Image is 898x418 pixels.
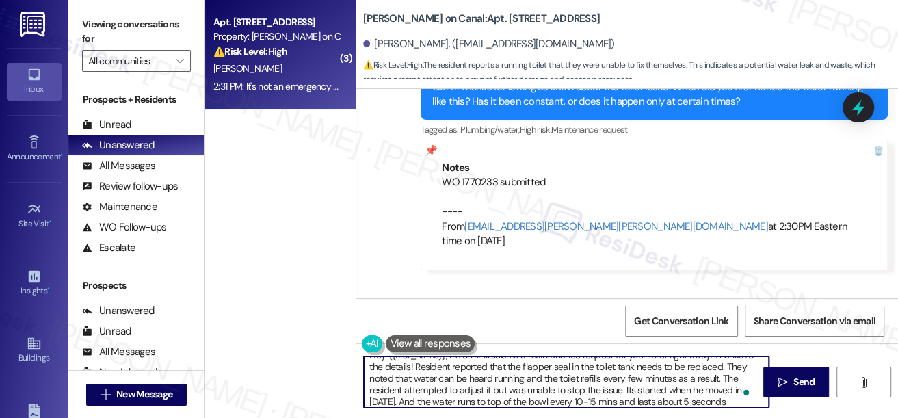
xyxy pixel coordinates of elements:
div: Maintenance [82,200,157,214]
span: • [61,150,63,159]
button: Send [763,367,830,397]
span: Maintenance request [551,124,628,135]
textarea: To enrich screen reader interactions, please activate Accessibility in Grammarly extension settings [364,356,769,408]
a: Inbox [7,63,62,100]
a: Insights • [7,265,62,302]
i:  [101,389,111,400]
div: Unread [82,118,131,132]
i:  [778,377,788,388]
div: Tagged as: [421,120,888,140]
input: All communities [88,50,169,72]
div: Escalate [82,241,135,255]
div: Property: [PERSON_NAME] on Canal [213,29,340,44]
button: Get Conversation Link [625,306,737,337]
i:  [858,377,869,388]
div: New Inbounds [82,365,161,380]
span: : The resident reports a running toilet that they were unable to fix themselves. This indicates a... [363,58,898,88]
div: All Messages [82,159,155,173]
div: [PERSON_NAME]. ([EMAIL_ADDRESS][DOMAIN_NAME]) [363,37,615,51]
a: Site Visit • [7,198,62,235]
img: ResiDesk Logo [20,12,48,37]
span: New Message [116,387,172,402]
span: Send [793,375,815,389]
b: Notes [442,161,469,174]
a: [EMAIL_ADDRESS][PERSON_NAME][PERSON_NAME][DOMAIN_NAME] [464,220,768,233]
span: Get Conversation Link [634,314,728,328]
div: Prospects + Residents [68,92,204,107]
div: Apt. [STREET_ADDRESS] [213,15,340,29]
div: Prospects [68,278,204,293]
span: • [47,284,49,293]
div: Review follow-ups [82,179,178,194]
span: High risk , [519,124,551,135]
div: Got it. Thanks for letting us know about the toilet issue. When did you first notice the water ru... [432,80,866,109]
div: Unanswered [82,304,155,318]
label: Viewing conversations for [82,14,191,50]
span: Plumbing/water , [460,124,519,135]
div: Unanswered [82,138,155,153]
div: Unread [82,324,131,339]
span: Share Conversation via email [754,314,875,328]
i:  [176,55,183,66]
span: • [49,217,51,226]
button: Share Conversation via email [745,306,884,337]
button: New Message [86,384,187,406]
div: 2:31 PM: It's not an emergency but definitely a waste of water [213,80,455,92]
b: [PERSON_NAME] on Canal: Apt. [STREET_ADDRESS] [363,12,600,26]
div: All Messages [82,345,155,359]
span: [PERSON_NAME] [213,62,282,75]
strong: ⚠️ Risk Level: High [213,45,287,57]
strong: ⚠️ Risk Level: High [363,60,422,70]
div: WO 1770233 submitted ---- From at 2:30PM Eastern time on [DATE] [442,175,867,248]
div: WO Follow-ups [82,220,166,235]
a: Buildings [7,332,62,369]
